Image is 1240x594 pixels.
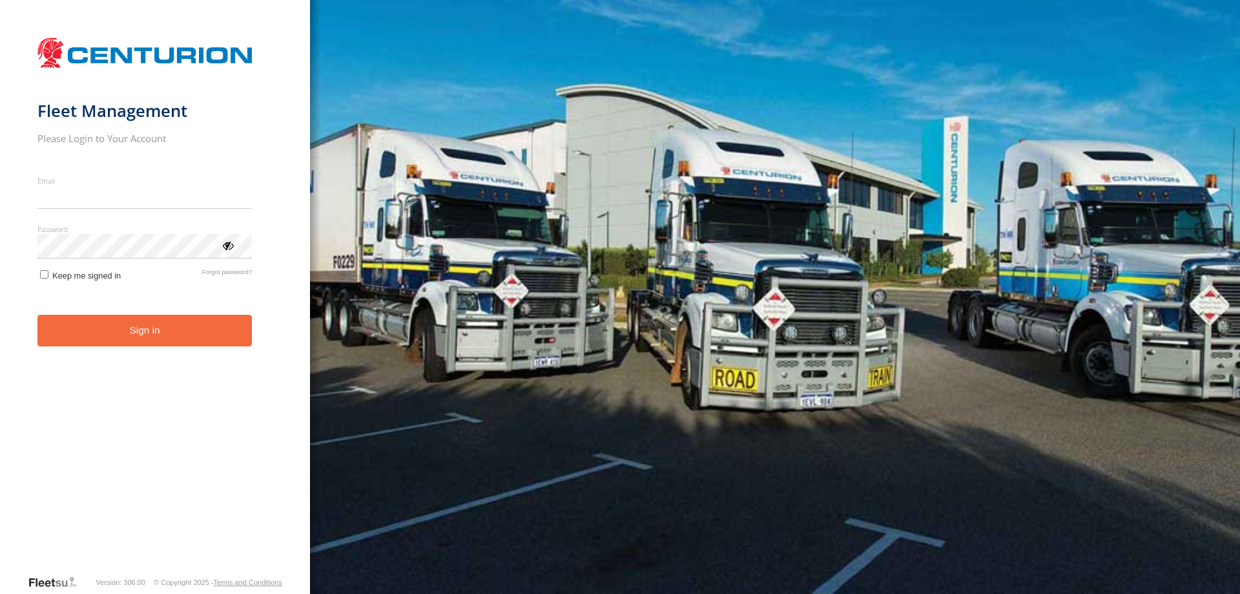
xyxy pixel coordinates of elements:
div: Version: 306.00 [96,578,145,586]
button: Sign in [37,315,253,346]
a: Terms and Conditions [214,578,282,586]
span: Keep me signed in [52,271,121,281]
h1: Fleet Management [37,100,253,122]
div: ViewPassword [221,239,234,251]
form: main [37,31,273,575]
input: Keep me signed in [40,270,48,279]
img: Centurion Transport [37,36,253,69]
label: Email [37,176,253,186]
a: Visit our Website [28,576,87,589]
div: © Copyright 2025 - [154,578,282,586]
h2: Please Login to Your Account [37,132,253,145]
label: Password [37,224,253,234]
a: Forgot password? [202,268,253,281]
